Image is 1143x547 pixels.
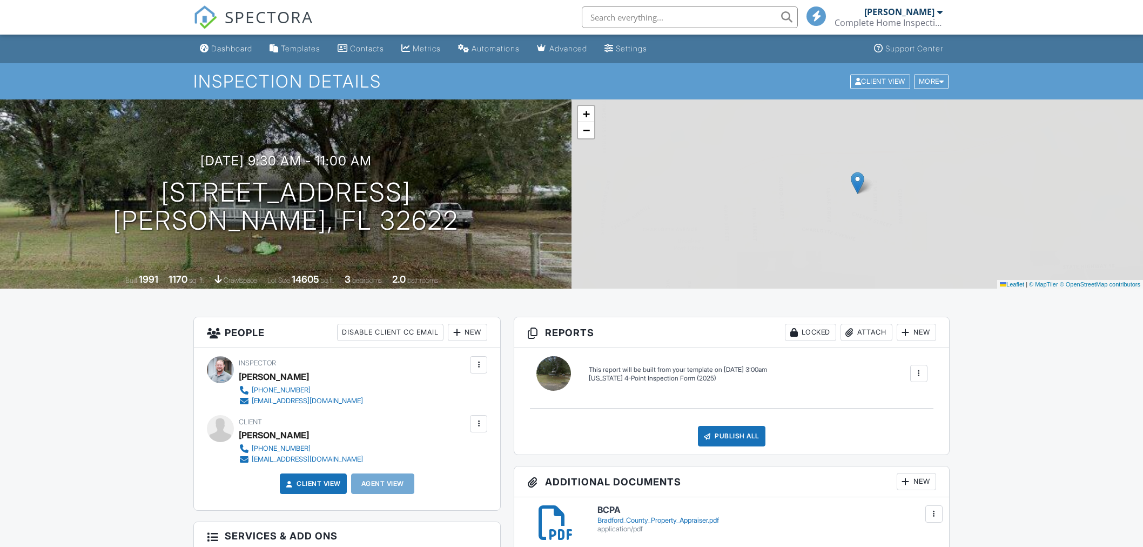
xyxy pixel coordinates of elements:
a: SPECTORA [193,15,313,37]
div: Publish All [698,426,765,446]
div: [PERSON_NAME] [239,369,309,385]
div: Locked [785,324,836,341]
div: Disable Client CC Email [337,324,443,341]
div: [US_STATE] 4-Point Inspection Form (2025) [589,374,767,383]
span: Lot Size [267,276,290,284]
span: Client [239,418,262,426]
a: © OpenStreetMap contributors [1060,281,1140,288]
a: [EMAIL_ADDRESS][DOMAIN_NAME] [239,454,363,465]
a: Support Center [870,39,947,59]
a: Zoom in [578,106,594,122]
input: Search everything... [582,6,798,28]
h6: BCPA [597,505,936,515]
a: Contacts [333,39,388,59]
h3: Reports [514,317,949,348]
a: Leaflet [1000,281,1024,288]
div: This report will be built from your template on [DATE] 3:00am [589,365,767,374]
a: Client View [284,478,341,489]
a: [PHONE_NUMBER] [239,385,363,396]
div: Settings [616,44,647,53]
div: [EMAIL_ADDRESS][DOMAIN_NAME] [252,397,363,405]
div: [EMAIL_ADDRESS][DOMAIN_NAME] [252,455,363,464]
div: [PHONE_NUMBER] [252,386,311,395]
div: Attach [841,324,892,341]
span: bedrooms [352,276,382,284]
div: Automations [472,44,520,53]
span: Inspector [239,359,276,367]
div: 2.0 [392,273,406,285]
div: application/pdf [597,525,936,533]
span: sq. ft. [189,276,204,284]
div: More [914,74,949,89]
div: New [448,324,487,341]
h3: [DATE] 9:30 am - 11:00 am [200,154,372,168]
div: Contacts [350,44,384,53]
div: Metrics [413,44,441,53]
div: [PHONE_NUMBER] [252,444,311,453]
a: © MapTiler [1029,281,1058,288]
img: The Best Home Inspection Software - Spectora [193,5,217,29]
h1: Inspection Details [193,72,950,91]
div: Templates [281,44,320,53]
h3: Additional Documents [514,466,949,497]
div: 1170 [169,273,187,285]
a: BCPA Bradford_County_Property_Appraiser.pdf application/pdf [597,505,936,533]
div: Bradford_County_Property_Appraiser.pdf [597,516,936,525]
div: Client View [850,74,910,89]
div: Dashboard [211,44,252,53]
span: − [583,123,590,137]
div: Complete Home Inspections Plus [835,17,943,28]
div: Advanced [549,44,587,53]
img: Marker [851,172,864,194]
h1: [STREET_ADDRESS] [PERSON_NAME], FL 32622 [113,178,459,236]
div: New [897,473,936,490]
a: Automations (Basic) [454,39,524,59]
div: 1991 [139,273,158,285]
span: + [583,107,590,121]
div: [PERSON_NAME] [864,6,934,17]
span: SPECTORA [225,5,313,28]
a: Settings [600,39,651,59]
a: Zoom out [578,122,594,138]
div: 3 [345,273,351,285]
span: | [1026,281,1027,288]
a: Advanced [533,39,591,59]
div: New [897,324,936,341]
a: Client View [849,77,913,85]
a: [EMAIL_ADDRESS][DOMAIN_NAME] [239,396,363,406]
h3: People [194,317,500,348]
div: Support Center [885,44,943,53]
div: 14605 [292,273,319,285]
span: bathrooms [407,276,438,284]
a: [PHONE_NUMBER] [239,443,363,454]
div: [PERSON_NAME] [239,427,309,443]
span: crawlspace [224,276,257,284]
span: Built [125,276,137,284]
a: Metrics [397,39,445,59]
span: sq.ft. [321,276,334,284]
a: Dashboard [196,39,257,59]
a: Templates [265,39,325,59]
